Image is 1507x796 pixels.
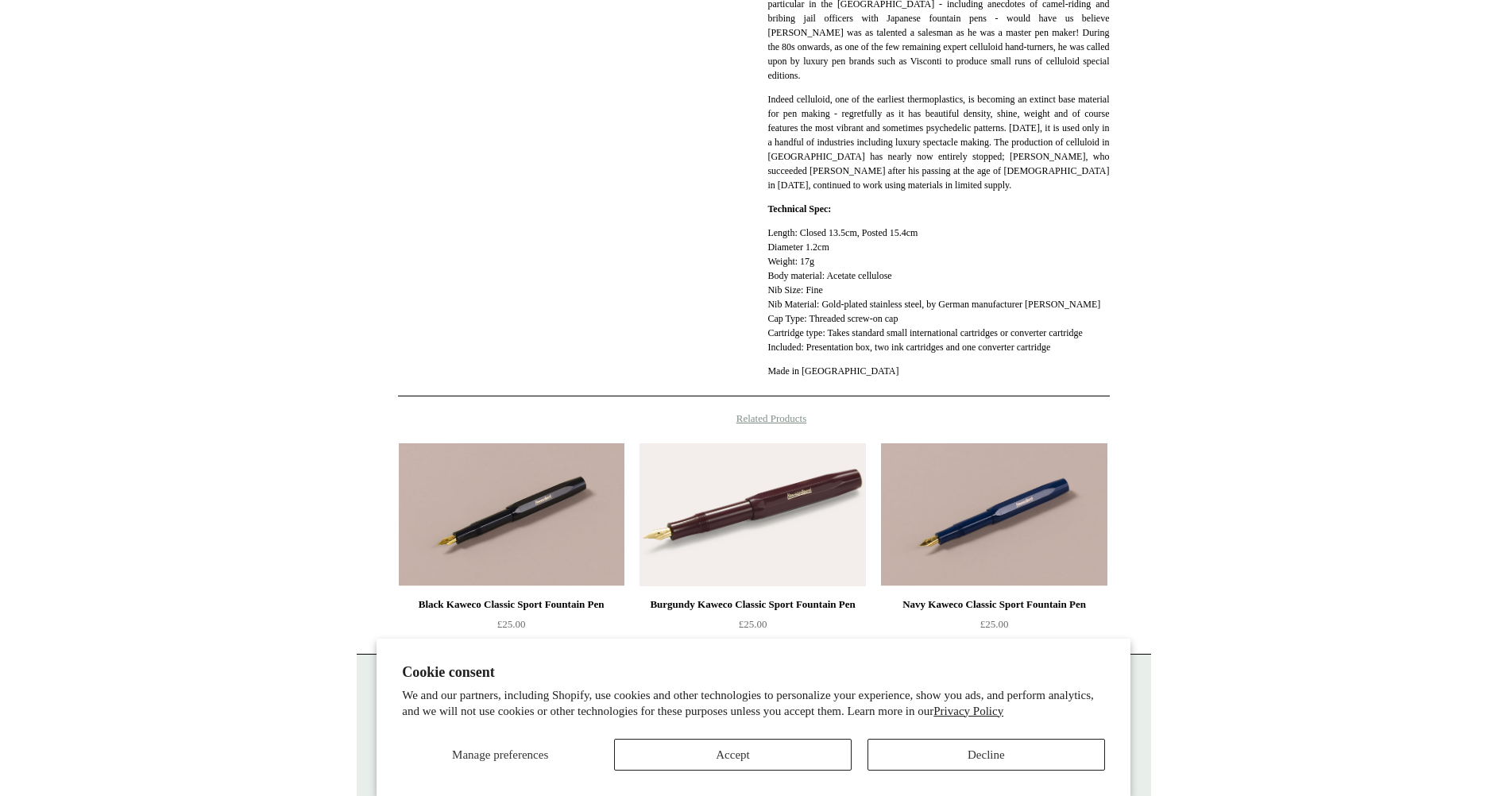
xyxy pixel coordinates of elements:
p: Indeed celluloid, one of the earliest thermoplastics, is becoming an extinct base material for pe... [767,92,1109,192]
img: Black Kaweco Classic Sport Fountain Pen [399,443,624,586]
a: Navy Kaweco Classic Sport Fountain Pen Navy Kaweco Classic Sport Fountain Pen [881,443,1107,586]
span: £25.00 [980,618,1009,630]
button: Manage preferences [402,739,598,771]
div: Navy Kaweco Classic Sport Fountain Pen [885,595,1103,614]
h4: Related Products [357,412,1151,425]
p: Made in [GEOGRAPHIC_DATA] [767,364,1109,378]
img: Burgundy Kaweco Classic Sport Fountain Pen [640,443,865,586]
div: Black Kaweco Classic Sport Fountain Pen [403,595,620,614]
div: Burgundy Kaweco Classic Sport Fountain Pen [643,595,861,614]
button: Decline [867,739,1105,771]
p: We and our partners, including Shopify, use cookies and other technologies to personalize your ex... [402,688,1105,719]
span: £25.00 [497,618,526,630]
a: Burgundy Kaweco Classic Sport Fountain Pen Burgundy Kaweco Classic Sport Fountain Pen [640,443,865,586]
a: Black Kaweco Classic Sport Fountain Pen £25.00 [399,595,624,660]
strong: Technical Spec: [767,203,831,214]
h2: Cookie consent [402,664,1105,681]
span: Manage preferences [452,748,548,761]
p: Length: Closed 13.5cm, Posted 15.4cm Diameter 1.2cm Weight: 17g Body material: Acetate cellulose ... [767,226,1109,354]
a: Navy Kaweco Classic Sport Fountain Pen £25.00 [881,595,1107,660]
a: Black Kaweco Classic Sport Fountain Pen Black Kaweco Classic Sport Fountain Pen [399,443,624,586]
img: Navy Kaweco Classic Sport Fountain Pen [881,443,1107,586]
span: £25.00 [739,618,767,630]
button: Accept [614,739,852,771]
a: Privacy Policy [933,705,1003,717]
a: Burgundy Kaweco Classic Sport Fountain Pen £25.00 [640,595,865,660]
